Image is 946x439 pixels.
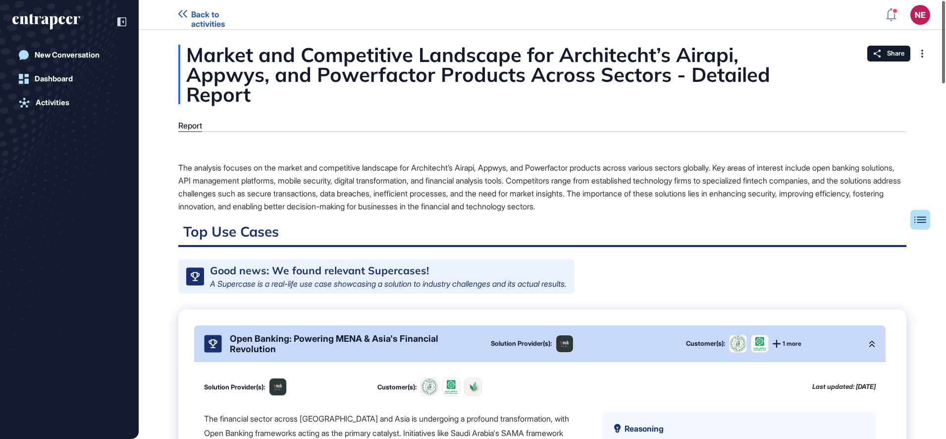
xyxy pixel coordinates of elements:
div: Solution Provider(s): [204,384,265,390]
img: Saudi Central Bank – SAMA-logo [421,378,438,395]
a: Back to activities [178,10,254,19]
img: Saudi Central Bank – SAMA-logo [730,335,746,352]
div: New Conversation [35,51,100,60]
img: Kuwait Finance-logo [443,378,460,395]
div: Market and Competitive Landscape for Architecht’s Airapi, Appwys, and Powerfactor Products Across... [178,45,906,104]
a: Dashboard [12,69,126,89]
span: 1 more [783,341,801,347]
div: A Supercase is a real-life use case showcasing a solution to industry challenges and its actual r... [210,280,567,288]
h2: Top Use Cases [178,223,906,247]
div: Solution Provider(s): [491,340,552,347]
a: New Conversation [12,45,126,65]
div: Customer(s): [377,384,417,390]
div: entrapeer-logo [12,14,80,30]
div: Report [178,121,202,130]
img: Vive-logo [465,378,481,395]
img: image [556,335,573,352]
span: Back to activities [191,10,254,29]
span: Reasoning [625,425,664,433]
div: Open Banking: Powering MENA & Asia's Financial Revolution [230,333,475,354]
a: Activities [12,93,126,113]
button: NE [910,5,930,25]
div: The analysis focuses on the market and competitive landscape for Architecht’s Airapi, Appwys, and... [178,161,906,213]
div: Customer(s): [686,340,725,347]
div: Dashboard [35,74,73,83]
img: image [269,378,286,395]
div: Last updated: [DATE] [812,383,876,390]
div: Activities [36,98,69,107]
div: Good news: We found relevant Supercases! [210,265,429,276]
img: Kuwait Finance-logo [751,335,768,352]
span: Share [887,50,904,58]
